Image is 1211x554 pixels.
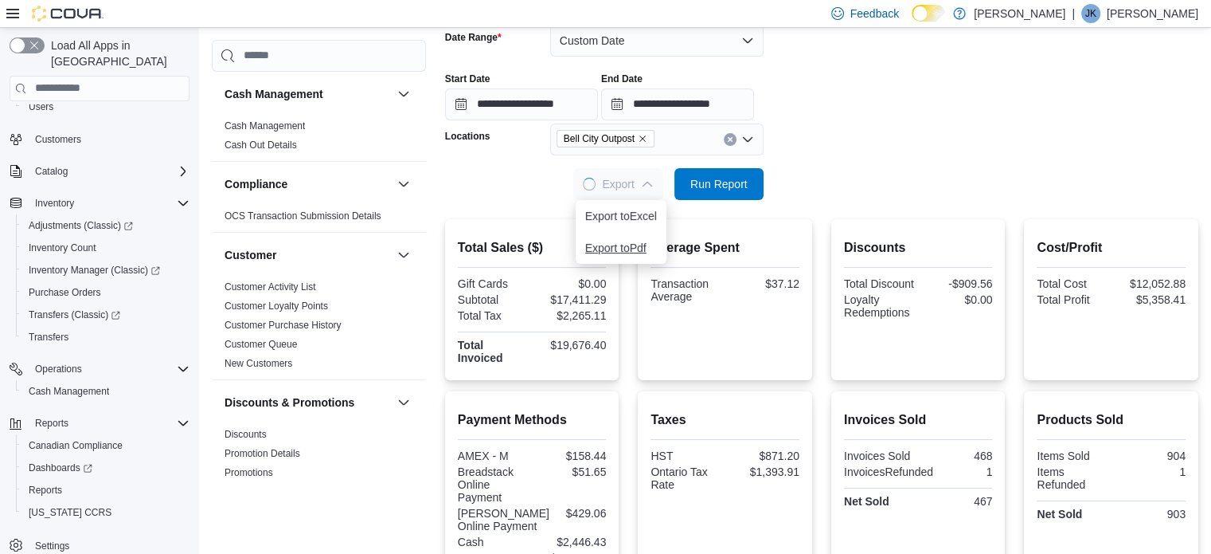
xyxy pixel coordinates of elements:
span: Promotion Details [225,447,300,460]
div: $1,393.91 [729,466,799,478]
button: LoadingExport [573,168,662,200]
div: $37.12 [729,277,799,290]
a: Users [22,97,60,116]
a: Customers [29,130,88,149]
span: Inventory Manager (Classic) [29,264,160,277]
span: Adjustments (Classic) [29,219,133,232]
a: Cash Management [22,382,115,401]
a: Cash Management [225,120,305,132]
h2: Products Sold [1037,411,1186,430]
button: [US_STATE] CCRS [16,501,196,524]
span: Dashboards [22,458,189,477]
span: Users [29,100,53,113]
div: Loyalty Redemptions [844,293,915,319]
a: New Customers [225,358,292,369]
button: Compliance [225,176,391,192]
span: Export to Pdf [585,242,657,254]
span: Run Report [690,176,748,192]
span: Export [583,168,653,200]
button: Discounts & Promotions [394,393,413,412]
span: Feedback [850,6,899,22]
span: Reports [29,484,62,497]
span: Purchase Orders [22,283,189,302]
div: $871.20 [729,450,799,462]
div: Justin Keen [1081,4,1100,23]
a: Customer Queue [225,339,297,350]
strong: Net Sold [1037,508,1082,521]
button: Open list of options [741,133,754,146]
div: $2,446.43 [535,536,606,548]
div: InvoicesRefunded [844,466,933,478]
span: Cash Management [29,385,109,398]
h3: Discounts & Promotions [225,395,354,411]
h3: Customer [225,247,276,263]
span: Users [22,97,189,116]
span: Customer Queue [225,338,297,351]
a: OCS Transaction Submission Details [225,210,381,222]
a: Dashboards [22,458,99,477]
input: Press the down key to open a popover containing a calendar. [601,88,754,120]
span: Inventory Manager (Classic) [22,261,189,280]
div: $0.00 [921,293,992,306]
div: $158.44 [535,450,606,462]
span: Promotions [225,466,273,479]
div: Cash Management [212,116,426,161]
span: Reports [29,414,189,433]
button: Custom Date [550,25,764,57]
a: Promotion Details [225,448,300,459]
a: Customer Activity List [225,281,316,293]
span: Customers [29,129,189,149]
a: Adjustments (Classic) [16,214,196,237]
a: Customer Purchase History [225,320,342,331]
a: [US_STATE] CCRS [22,503,118,522]
button: Catalog [3,160,196,183]
span: Export to Excel [585,210,657,222]
span: JK [1085,4,1096,23]
div: Discounts & Promotions [212,425,426,489]
h2: Taxes [650,411,799,430]
a: Adjustments (Classic) [22,216,139,235]
button: Export toExcel [576,200,666,232]
div: 904 [1115,450,1186,462]
button: Customer [394,246,413,265]
div: Total Discount [844,277,915,290]
span: Bell City Outpost [564,131,635,147]
p: [PERSON_NAME] [1107,4,1198,23]
button: Discounts & Promotions [225,395,391,411]
span: Inventory [29,194,189,213]
span: Catalog [35,165,68,178]
label: Locations [445,130,490,143]
h2: Discounts [844,238,993,257]
button: Reports [29,414,75,433]
p: [PERSON_NAME] [974,4,1065,23]
a: Transfers [22,328,75,347]
span: [US_STATE] CCRS [29,506,111,519]
a: Cash Out Details [225,139,297,151]
h2: Invoices Sold [844,411,993,430]
button: Operations [3,358,196,380]
button: Users [16,96,196,118]
h3: Compliance [225,176,287,192]
span: Operations [29,360,189,379]
a: Purchase Orders [22,283,107,302]
div: Ontario Tax Rate [650,466,721,491]
h2: Cost/Profit [1037,238,1186,257]
div: HST [650,450,721,462]
a: Transfers (Classic) [22,305,127,324]
div: $12,052.88 [1115,277,1186,290]
div: $19,676.40 [535,339,606,352]
div: Subtotal [458,293,529,306]
img: Cova [32,6,104,22]
button: Operations [29,360,88,379]
span: Cash Management [22,382,189,401]
div: 467 [921,495,992,508]
span: Customers [35,133,81,146]
div: Gift Cards [458,277,529,290]
button: Remove Bell City Outpost from selection in this group [638,134,647,143]
div: 468 [921,450,992,462]
span: Canadian Compliance [22,436,189,455]
a: Inventory Count [22,238,103,257]
h2: Total Sales ($) [458,238,607,257]
span: Cash Management [225,120,305,132]
button: Run Report [674,168,764,200]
